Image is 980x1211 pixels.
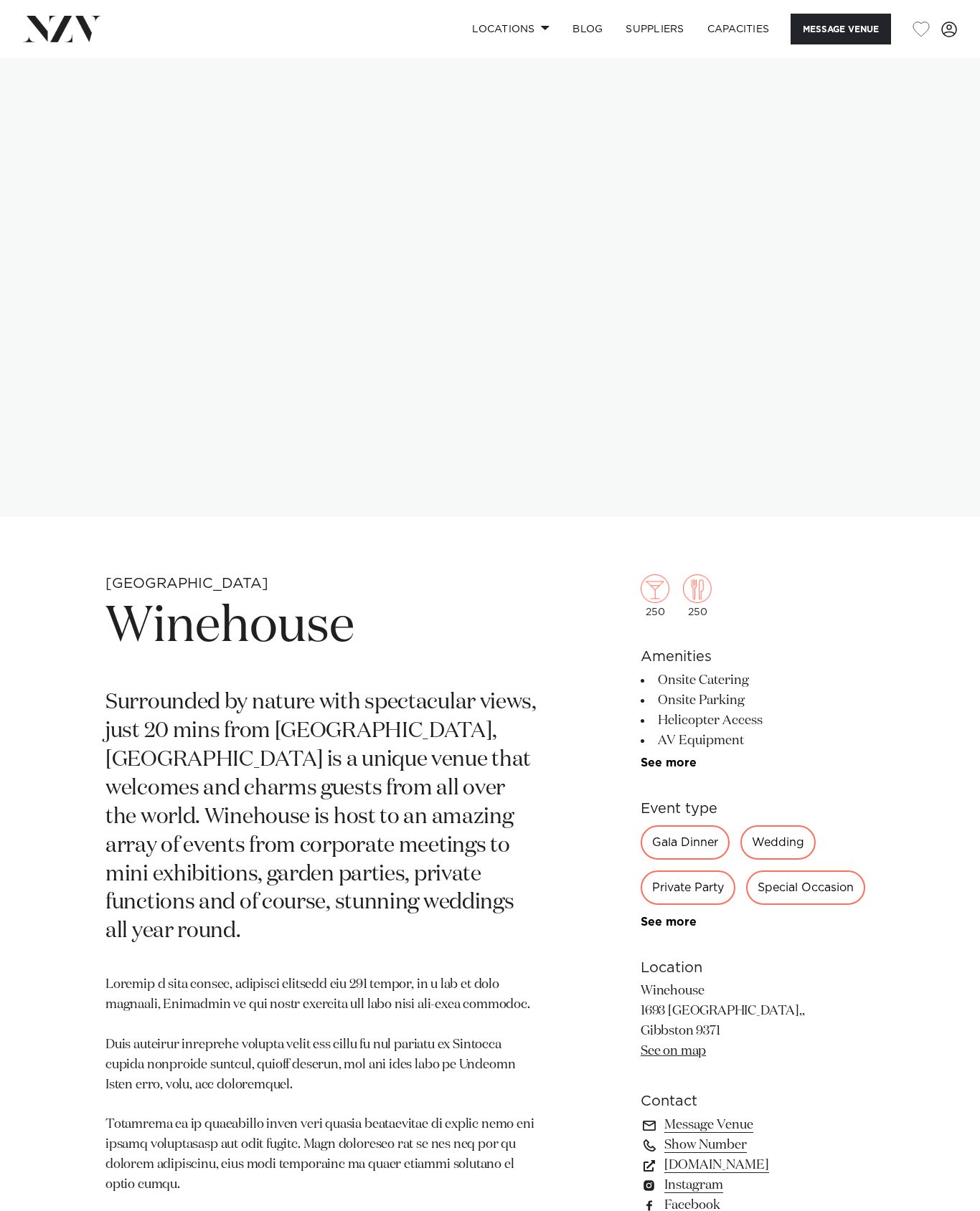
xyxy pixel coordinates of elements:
[641,870,735,905] div: Private Party
[23,16,101,42] img: nzv-logo.png
[683,574,712,603] img: dining.png
[641,1045,706,1058] a: See on map
[641,690,875,711] li: Onsite Parking
[683,574,712,617] div: 250
[641,1135,875,1155] a: Show Number
[105,689,539,946] p: Surrounded by nature with spectacular views, just 20 mins from [GEOGRAPHIC_DATA], [GEOGRAPHIC_DAT...
[696,14,781,44] a: Capacities
[746,870,865,905] div: Special Occasion
[641,731,875,751] li: AV Equipment
[461,14,561,44] a: Locations
[641,1175,875,1195] a: Instagram
[105,576,268,591] small: [GEOGRAPHIC_DATA]
[641,646,875,668] h6: Amenities
[641,711,875,731] li: Helicopter Access
[641,1155,875,1175] a: [DOMAIN_NAME]
[641,574,669,617] div: 250
[641,798,875,820] h6: Event type
[740,825,816,860] div: Wedding
[641,670,875,690] li: Onsite Catering
[561,14,614,44] a: BLOG
[791,14,891,44] button: Message Venue
[641,957,875,979] h6: Location
[105,594,539,660] h1: Winehouse
[641,1115,875,1135] a: Message Venue
[641,982,875,1062] p: Winehouse 1693 [GEOGRAPHIC_DATA],, Gibbston 9371
[641,1091,875,1112] h6: Contact
[641,574,669,603] img: cocktail.png
[614,14,695,44] a: SUPPLIERS
[641,825,730,860] div: Gala Dinner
